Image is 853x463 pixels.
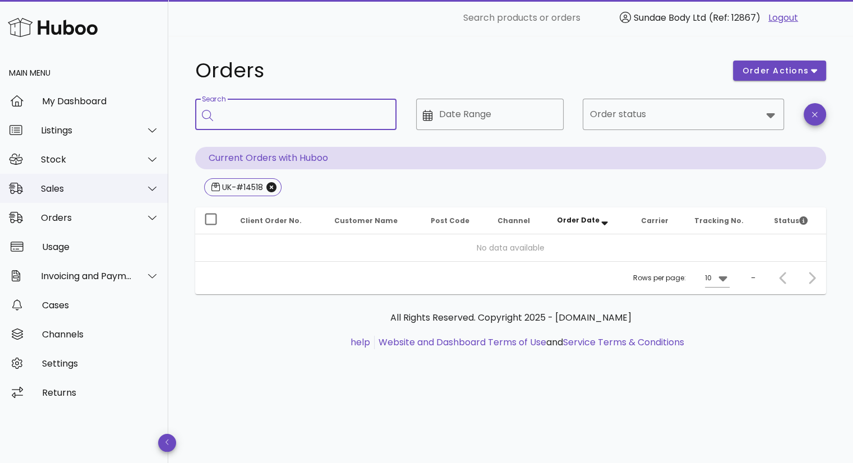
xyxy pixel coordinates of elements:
[705,269,730,287] div: 10Rows per page:
[204,311,817,325] p: All Rights Reserved. Copyright 2025 - [DOMAIN_NAME]
[351,336,370,349] a: help
[41,212,132,223] div: Orders
[774,216,808,225] span: Status
[583,99,784,130] div: Order status
[42,329,159,340] div: Channels
[42,96,159,107] div: My Dashboard
[640,216,668,225] span: Carrier
[41,271,132,281] div: Invoicing and Payments
[266,182,276,192] button: Close
[42,300,159,311] div: Cases
[202,95,225,104] label: Search
[694,216,744,225] span: Tracking No.
[195,234,826,261] td: No data available
[42,387,159,398] div: Returns
[705,273,712,283] div: 10
[768,11,798,25] a: Logout
[325,207,422,234] th: Customer Name
[634,11,706,24] span: Sundae Body Ltd
[379,336,546,349] a: Website and Dashboard Terms of Use
[41,154,132,165] div: Stock
[421,207,488,234] th: Post Code
[240,216,302,225] span: Client Order No.
[633,262,730,294] div: Rows per page:
[334,216,398,225] span: Customer Name
[751,273,755,283] div: –
[557,215,600,225] span: Order Date
[765,207,826,234] th: Status
[488,207,548,234] th: Channel
[742,65,809,77] span: order actions
[41,183,132,194] div: Sales
[563,336,684,349] a: Service Terms & Conditions
[685,207,765,234] th: Tracking No.
[195,61,720,81] h1: Orders
[231,207,325,234] th: Client Order No.
[220,182,263,193] div: UK-#14518
[733,61,826,81] button: order actions
[497,216,530,225] span: Channel
[41,125,132,136] div: Listings
[375,336,684,349] li: and
[8,15,98,39] img: Huboo Logo
[42,358,159,369] div: Settings
[709,11,760,24] span: (Ref: 12867)
[42,242,159,252] div: Usage
[430,216,469,225] span: Post Code
[631,207,685,234] th: Carrier
[195,147,826,169] p: Current Orders with Huboo
[548,207,631,234] th: Order Date: Sorted descending. Activate to remove sorting.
